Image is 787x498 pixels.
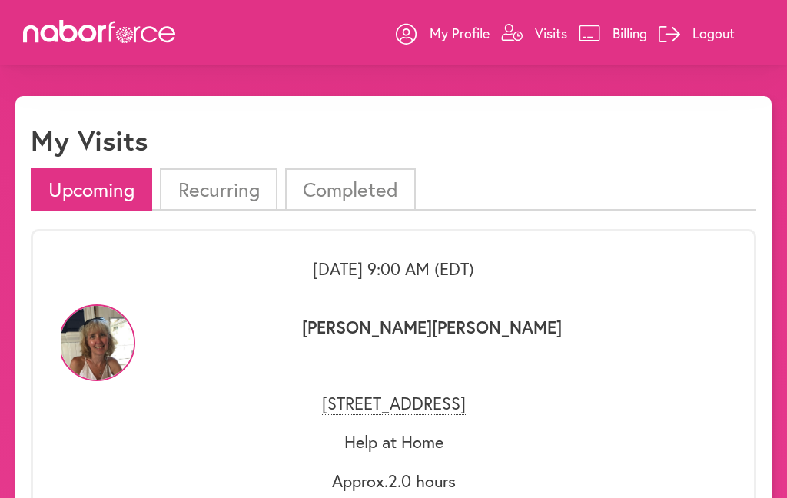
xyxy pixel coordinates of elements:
a: My Profile [396,10,490,56]
p: Approx. 2.0 hours [61,471,726,491]
a: Visits [501,10,567,56]
p: [PERSON_NAME] [PERSON_NAME] [138,317,726,375]
a: Billing [579,10,647,56]
img: DoKUu0uvQO6YNmIQmK10 [58,304,135,381]
span: [DATE] 9:00 AM (EDT) [313,257,474,280]
li: Upcoming [31,168,152,211]
p: Visits [535,24,567,42]
p: Billing [613,24,647,42]
p: Help at Home [61,432,726,452]
h1: My Visits [31,124,148,157]
a: Logout [659,10,735,56]
li: Recurring [160,168,277,211]
p: My Profile [430,24,490,42]
li: Completed [285,168,416,211]
p: Logout [692,24,735,42]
